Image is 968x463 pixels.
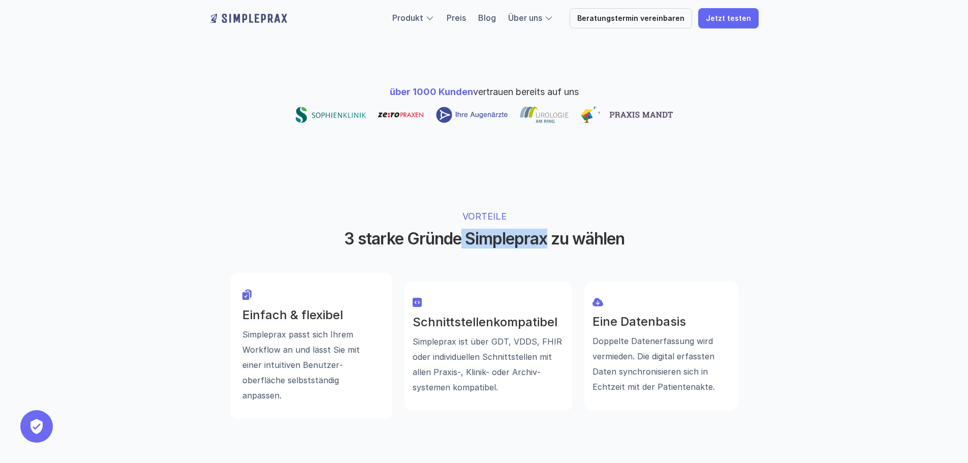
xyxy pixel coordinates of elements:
[390,85,579,99] p: vertrauen bereits auf uns
[413,333,564,394] p: Simpleprax ist über GDT, VDDS, FHIR oder individuellen Schnittstellen mit allen Praxis-, Klinik- ...
[390,86,473,97] span: über 1000 Kunden
[242,327,380,403] p: Simpleprax passt sich Ihrem Workflow an und lässt Sie mit einer intuitiven Benutzer­oberfläche se...
[294,229,675,249] h2: 3 starke Gründe Simpleprax zu wählen
[478,13,496,23] a: Blog
[413,315,564,330] h3: Schnittstellenkompatibel
[577,14,684,23] p: Beratungstermin vereinbaren
[392,13,423,23] a: Produkt
[698,8,759,28] a: Jetzt testen
[592,315,730,329] h3: Eine Datenbasis
[242,308,380,323] h3: Einfach & flexibel
[325,209,643,223] p: VORTEILE
[706,14,751,23] p: Jetzt testen
[570,8,692,28] a: Beratungstermin vereinbaren
[508,13,542,23] a: Über uns
[447,13,466,23] a: Preis
[592,333,730,394] p: Doppelte Datenerfassung wird vermieden. Die digital erfassten Daten synchronisieren sich in Echtz...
